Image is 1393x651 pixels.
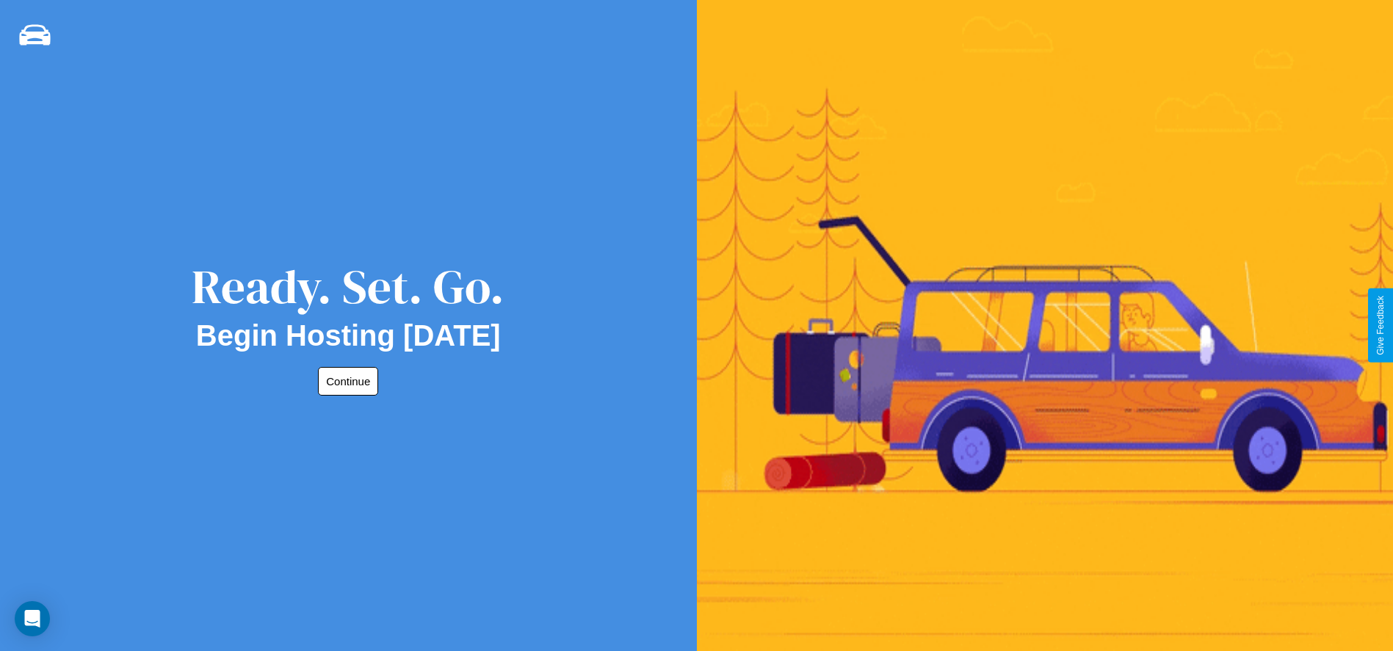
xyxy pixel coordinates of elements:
div: Give Feedback [1375,296,1386,355]
div: Ready. Set. Go. [192,254,504,319]
div: Open Intercom Messenger [15,601,50,636]
button: Continue [318,367,378,396]
h2: Begin Hosting [DATE] [196,319,501,352]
